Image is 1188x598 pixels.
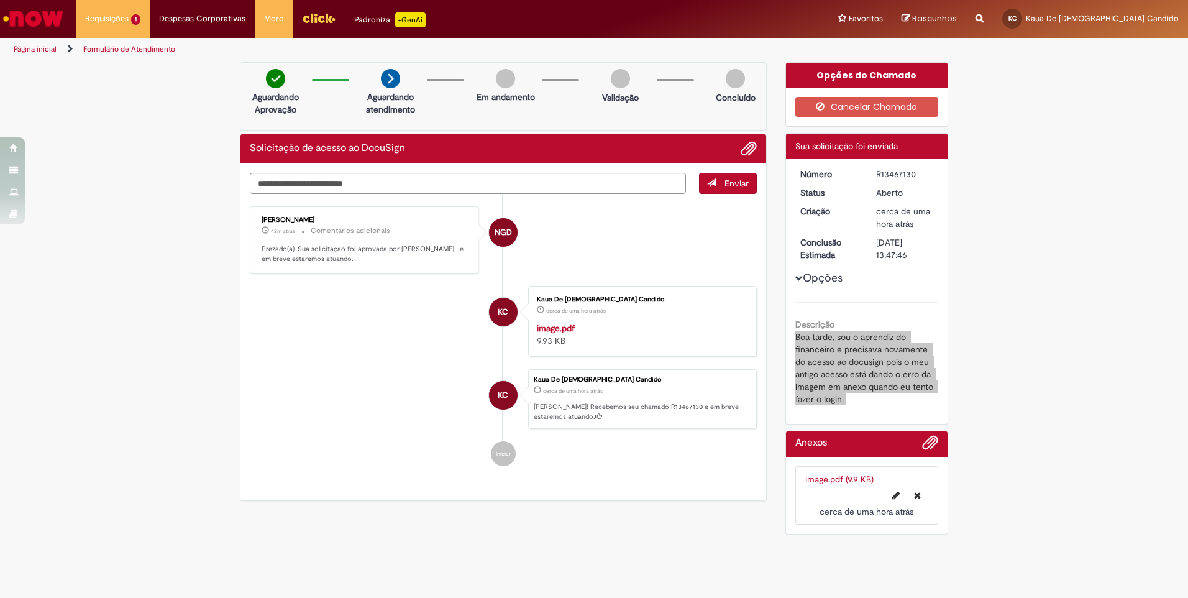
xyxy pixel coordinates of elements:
[876,206,930,229] time: 01/09/2025 10:37:26
[791,168,867,180] dt: Número
[264,12,283,25] span: More
[912,12,957,24] span: Rascunhos
[534,376,750,384] div: Kaua De [DEMOGRAPHIC_DATA] Candido
[271,228,295,235] span: 42m atrás
[546,307,606,315] time: 01/09/2025 10:36:20
[876,205,934,230] div: 01/09/2025 10:37:26
[245,91,306,116] p: Aguardando Aprovação
[495,218,512,247] span: NGD
[489,381,518,410] div: Kaua De Jesus Candido
[795,97,939,117] button: Cancelar Chamado
[795,140,898,152] span: Sua solicitação foi enviada
[907,485,928,505] button: Excluir image.pdf
[543,387,603,395] time: 01/09/2025 10:37:26
[805,474,874,485] a: image.pdf (9.9 KB)
[395,12,426,27] p: +GenAi
[360,91,421,116] p: Aguardando atendimento
[354,12,426,27] div: Padroniza
[537,296,744,303] div: Kaua De [DEMOGRAPHIC_DATA] Candido
[699,173,757,194] button: Enviar
[1,6,65,31] img: ServiceNow
[1008,14,1017,22] span: KC
[537,322,744,347] div: 9.93 KB
[1026,13,1179,24] span: Kaua De [DEMOGRAPHIC_DATA] Candido
[534,402,750,421] p: [PERSON_NAME]! Recebemos seu chamado R13467130 e em breve estaremos atuando.
[498,297,508,327] span: KC
[922,435,938,457] button: Adicionar anexos
[791,205,867,218] dt: Criação
[795,438,827,449] h2: Anexos
[498,380,508,410] span: KC
[795,319,834,330] b: Descrição
[791,236,867,261] dt: Conclusão Estimada
[820,506,913,517] span: cerca de uma hora atrás
[14,44,57,54] a: Página inicial
[795,331,936,405] span: Boa tarde, sou o aprendiz do financeiro e precisava novamente do acesso ao docusign pois o meu an...
[741,140,757,157] button: Adicionar anexos
[302,9,336,27] img: click_logo_yellow_360x200.png
[902,13,957,25] a: Rascunhos
[876,236,934,261] div: [DATE] 13:47:46
[716,91,756,104] p: Concluído
[786,63,948,88] div: Opções do Chamado
[9,38,783,61] ul: Trilhas de página
[820,506,913,517] time: 01/09/2025 10:36:20
[849,12,883,25] span: Favoritos
[489,298,518,326] div: Kaua De Jesus Candido
[131,14,140,25] span: 1
[876,168,934,180] div: R13467130
[477,91,535,103] p: Em andamento
[262,244,468,264] p: Prezado(a), Sua solicitação foi aprovada por [PERSON_NAME] , e em breve estaremos atuando.
[262,216,468,224] div: [PERSON_NAME]
[250,143,405,154] h2: Solicitação de acesso ao DocuSign Histórico de tíquete
[85,12,129,25] span: Requisições
[543,387,603,395] span: cerca de uma hora atrás
[381,69,400,88] img: arrow-next.png
[311,226,390,236] small: Comentários adicionais
[876,206,930,229] span: cerca de uma hora atrás
[602,91,639,104] p: Validação
[496,69,515,88] img: img-circle-grey.png
[250,173,686,194] textarea: Digite sua mensagem aqui...
[266,69,285,88] img: check-circle-green.png
[611,69,630,88] img: img-circle-grey.png
[885,485,907,505] button: Editar nome de arquivo image.pdf
[83,44,175,54] a: Formulário de Atendimento
[250,194,757,479] ul: Histórico de tíquete
[791,186,867,199] dt: Status
[876,186,934,199] div: Aberto
[546,307,606,315] span: cerca de uma hora atrás
[271,228,295,235] time: 01/09/2025 10:47:46
[159,12,245,25] span: Despesas Corporativas
[250,369,757,429] li: Kaua De Jesus Candido
[537,323,575,334] a: image.pdf
[726,69,745,88] img: img-circle-grey.png
[489,218,518,247] div: Nathalia Grisotti Delpoio
[724,178,749,189] span: Enviar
